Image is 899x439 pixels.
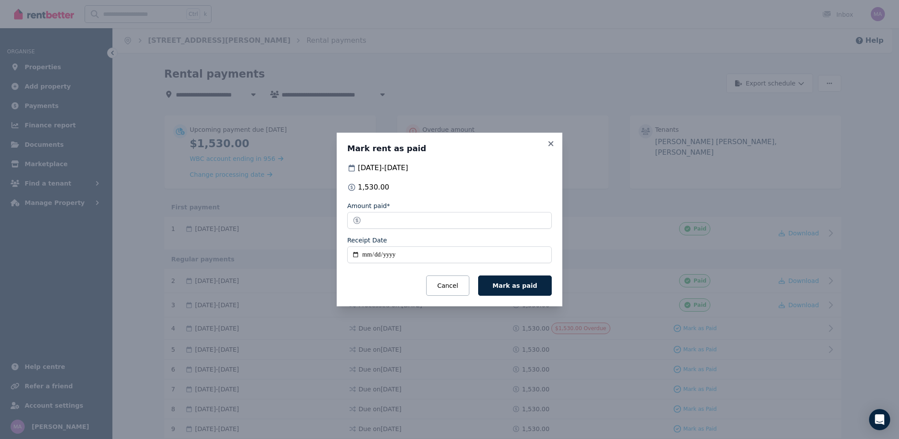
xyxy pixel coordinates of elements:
[347,236,387,245] label: Receipt Date
[869,409,890,430] div: Open Intercom Messenger
[347,143,552,154] h3: Mark rent as paid
[358,182,389,193] span: 1,530.00
[426,275,469,296] button: Cancel
[493,282,537,289] span: Mark as paid
[478,275,552,296] button: Mark as paid
[347,201,390,210] label: Amount paid*
[358,163,408,173] span: [DATE] - [DATE]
